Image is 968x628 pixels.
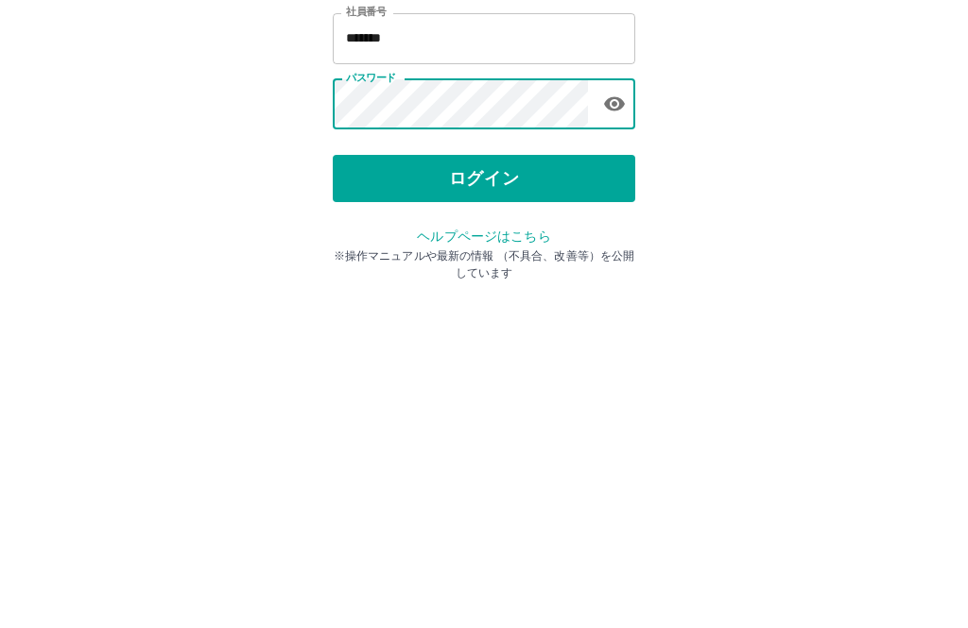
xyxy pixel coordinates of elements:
[333,327,635,374] button: ログイン
[417,400,550,416] a: ヘルプページはこちら
[346,243,396,257] label: パスワード
[423,119,546,155] h2: ログイン
[346,177,386,191] label: 社員番号
[333,419,635,453] p: ※操作マニュアルや最新の情報 （不具合、改善等）を公開しています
